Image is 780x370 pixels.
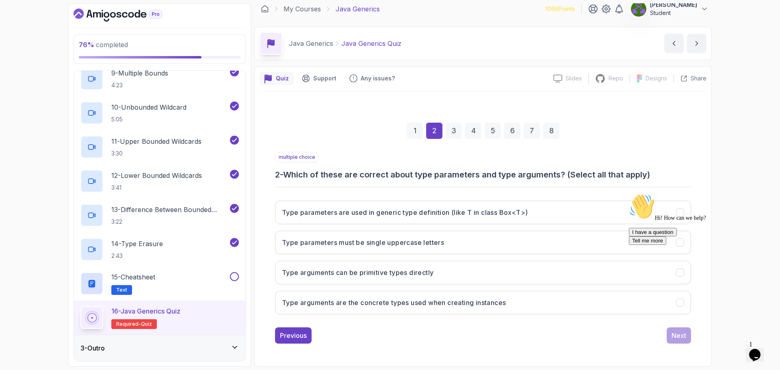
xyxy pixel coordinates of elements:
a: Dashboard [74,9,181,22]
button: Type parameters must be single uppercase letters [275,231,691,254]
button: 10-Unbounded Wildcard5:05 [80,102,239,124]
p: 2:43 [111,252,163,260]
p: Java Generics Quiz [341,39,401,48]
span: Hi! How can we help? [3,24,80,30]
button: quiz button [260,72,294,85]
button: 14-Type Erasure2:43 [80,238,239,261]
button: Next [667,327,691,344]
p: Repo [609,74,623,82]
button: Type parameters are used in generic type definition (like T in class Box<T>) [275,201,691,224]
div: 1 [407,123,423,139]
a: My Courses [284,4,321,14]
p: Student [650,9,697,17]
p: 3:30 [111,149,201,158]
h3: Type parameters are used in generic type definition (like T in class Box<T>) [282,208,528,217]
button: Type arguments are the concrete types used when creating instances [275,291,691,314]
div: 👋Hi! How can we help?I have a questionTell me more [3,3,149,54]
button: 11-Upper Bounded Wildcards3:30 [80,136,239,158]
span: quiz [141,321,152,327]
p: Java Generics [289,39,333,48]
p: Designs [646,74,667,82]
p: 16 - Java Generics Quiz [111,306,180,316]
div: 2 [426,123,442,139]
div: 4 [465,123,481,139]
div: 3 [446,123,462,139]
button: 15-CheatsheetText [80,272,239,295]
span: completed [79,41,128,49]
h3: Type parameters must be single uppercase letters [282,238,444,247]
h3: Type arguments are the concrete types used when creating instances [282,298,506,307]
button: previous content [664,34,684,53]
p: 15 - Cheatsheet [111,272,155,282]
h3: Type arguments can be primitive types directly [282,268,433,277]
p: Java Generics [336,4,380,14]
div: 7 [524,123,540,139]
button: 12-Lower Bounded Wildcards3:41 [80,170,239,193]
button: 13-Difference Between Bounded Type Parameters And Wildcards3:22 [80,204,239,227]
iframe: chat widget [626,190,772,333]
p: 3:22 [111,218,228,226]
p: 5:05 [111,115,186,123]
button: 3-Outro [74,335,245,361]
span: Text [116,287,127,293]
button: user profile image[PERSON_NAME]Student [630,1,708,17]
p: Quiz [276,74,289,82]
p: 1066 Points [546,5,575,13]
p: Slides [565,74,582,82]
div: 5 [485,123,501,139]
p: 4:23 [111,81,168,89]
div: 6 [504,123,520,139]
p: 14 - Type Erasure [111,239,163,249]
button: I have a question [3,37,51,46]
a: Dashboard [261,5,269,13]
button: Previous [275,327,312,344]
p: [PERSON_NAME] [650,1,697,9]
button: Feedback button [344,72,400,85]
button: 9-Multiple Bounds4:23 [80,67,239,90]
button: Share [674,74,706,82]
iframe: chat widget [746,338,772,362]
img: :wave: [3,3,29,29]
button: next content [687,34,706,53]
button: Tell me more [3,46,41,54]
p: multiple choice [275,152,319,162]
p: Any issues? [361,74,395,82]
div: Previous [280,331,307,340]
h3: 3 - Outro [80,343,105,353]
p: 11 - Upper Bounded Wildcards [111,136,201,146]
p: 13 - Difference Between Bounded Type Parameters And Wildcards [111,205,228,214]
p: 9 - Multiple Bounds [111,68,168,78]
p: 10 - Unbounded Wildcard [111,102,186,112]
button: 16-Java Generics QuizRequired-quiz [80,306,239,329]
button: Support button [297,72,341,85]
h3: 2 - Which of these are correct about type parameters and type arguments? (Select all that apply) [275,169,691,180]
p: 12 - Lower Bounded Wildcards [111,171,202,180]
div: 8 [543,123,559,139]
span: 76 % [79,41,94,49]
span: Required- [116,321,141,327]
button: Type arguments can be primitive types directly [275,261,691,284]
p: Support [313,74,336,82]
img: user profile image [631,1,646,17]
p: Share [691,74,706,82]
div: Next [672,331,686,340]
p: 3:41 [111,184,202,192]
